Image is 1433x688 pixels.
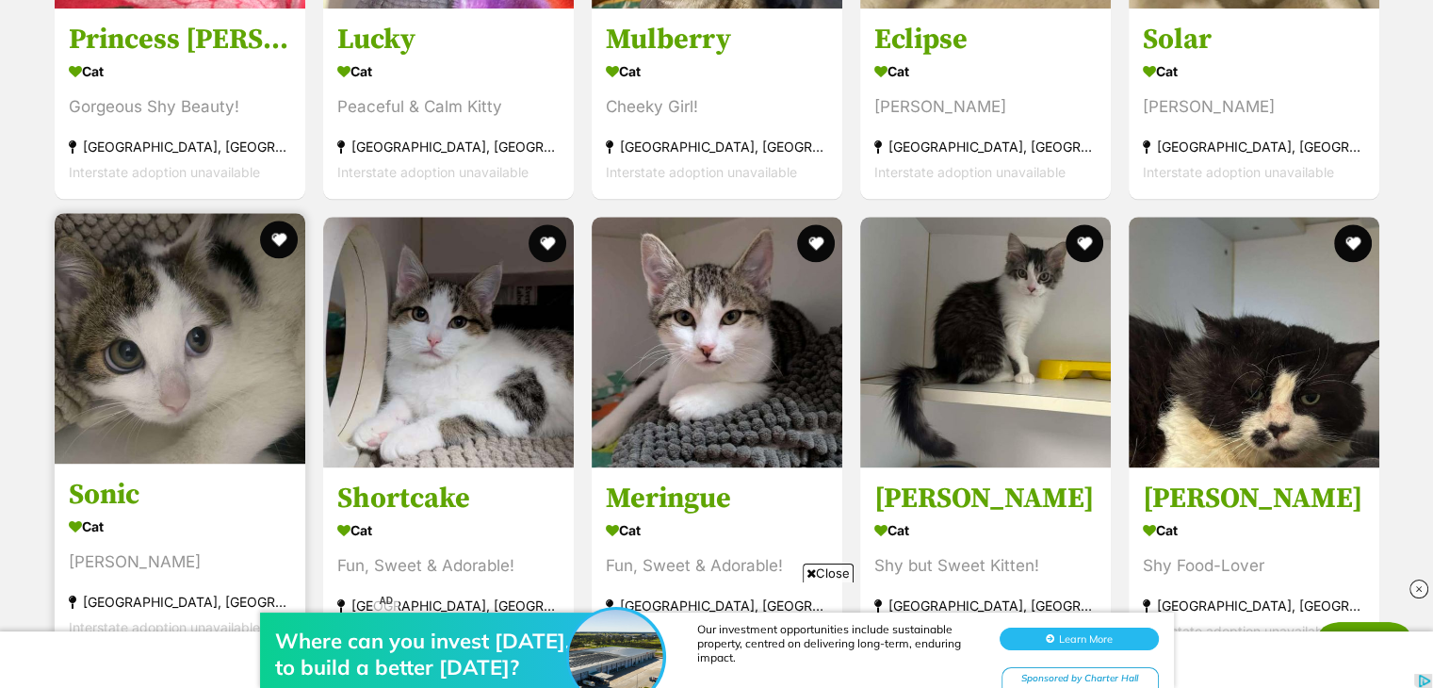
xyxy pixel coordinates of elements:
[529,224,566,262] button: favourite
[323,8,574,199] a: Lucky Cat Peaceful & Calm Kitty [GEOGRAPHIC_DATA], [GEOGRAPHIC_DATA] Interstate adoption unavaila...
[337,164,529,180] span: Interstate adoption unavailable
[337,22,560,57] h3: Lucky
[1143,22,1365,57] h3: Solar
[874,553,1097,579] div: Shy but Sweet Kitten!
[1143,516,1365,544] div: Cat
[337,57,560,85] div: Cat
[1129,8,1379,199] a: Solar Cat [PERSON_NAME] [GEOGRAPHIC_DATA], [GEOGRAPHIC_DATA] Interstate adoption unavailable favo...
[337,516,560,544] div: Cat
[1129,467,1379,658] a: [PERSON_NAME] Cat Shy Food-Lover [GEOGRAPHIC_DATA], [GEOGRAPHIC_DATA] Interstate adoption unavail...
[1143,553,1365,579] div: Shy Food-Lover
[55,213,305,464] img: Sonic
[55,8,305,199] a: Princess [PERSON_NAME] Cat Gorgeous Shy Beauty! [GEOGRAPHIC_DATA], [GEOGRAPHIC_DATA] Interstate a...
[1143,481,1365,516] h3: [PERSON_NAME]
[874,516,1097,544] div: Cat
[69,513,291,540] div: Cat
[69,22,291,57] h3: Princess [PERSON_NAME]
[606,22,828,57] h3: Mulberry
[69,549,291,575] div: [PERSON_NAME]
[1143,134,1365,159] div: [GEOGRAPHIC_DATA], [GEOGRAPHIC_DATA]
[69,164,260,180] span: Interstate adoption unavailable
[69,94,291,120] div: Gorgeous Shy Beauty!
[874,94,1097,120] div: [PERSON_NAME]
[860,467,1111,658] a: [PERSON_NAME] Cat Shy but Sweet Kitten! [GEOGRAPHIC_DATA], [GEOGRAPHIC_DATA] Interstate adoption ...
[606,57,828,85] div: Cat
[1143,94,1365,120] div: [PERSON_NAME]
[606,481,828,516] h3: Meringue
[1001,92,1159,116] div: Sponsored by Charter Hall
[1143,57,1365,85] div: Cat
[1129,217,1379,467] img: Bruce
[337,481,560,516] h3: Shortcake
[797,224,835,262] button: favourite
[69,57,291,85] div: Cat
[874,22,1097,57] h3: Eclipse
[606,553,828,579] div: Fun, Sweet & Adorable!
[606,164,797,180] span: Interstate adoption unavailable
[1000,53,1159,75] button: Learn More
[260,221,298,258] button: favourite
[874,481,1097,516] h3: [PERSON_NAME]
[860,217,1111,467] img: Lesley
[1409,580,1428,598] img: close_rtb.svg
[592,467,842,658] a: Meringue Cat Fun, Sweet & Adorable! [GEOGRAPHIC_DATA], [GEOGRAPHIC_DATA] Interstate adoption unav...
[569,35,663,129] img: Where can you invest today, to build a better tomorrow?
[55,463,305,654] a: Sonic Cat [PERSON_NAME] [GEOGRAPHIC_DATA], [GEOGRAPHIC_DATA] Interstate adoption unavailable favo...
[697,47,980,90] div: Our investment opportunities include sustainable property, centred on delivering long-term, endur...
[1334,224,1372,262] button: favourite
[606,94,828,120] div: Cheeky Girl!
[803,564,854,582] span: Close
[606,134,828,159] div: [GEOGRAPHIC_DATA], [GEOGRAPHIC_DATA]
[337,134,560,159] div: [GEOGRAPHIC_DATA], [GEOGRAPHIC_DATA]
[69,477,291,513] h3: Sonic
[337,94,560,120] div: Peaceful & Calm Kitty
[1066,224,1103,262] button: favourite
[874,57,1097,85] div: Cat
[323,467,574,658] a: Shortcake Cat Fun, Sweet & Adorable! [GEOGRAPHIC_DATA], [GEOGRAPHIC_DATA] Interstate adoption una...
[69,134,291,159] div: [GEOGRAPHIC_DATA], [GEOGRAPHIC_DATA]
[275,53,577,106] div: Where can you invest [DATE], to build a better [DATE]?
[592,217,842,467] img: Meringue
[874,164,1066,180] span: Interstate adoption unavailable
[860,8,1111,199] a: Eclipse Cat [PERSON_NAME] [GEOGRAPHIC_DATA], [GEOGRAPHIC_DATA] Interstate adoption unavailable fa...
[592,8,842,199] a: Mulberry Cat Cheeky Girl! [GEOGRAPHIC_DATA], [GEOGRAPHIC_DATA] Interstate adoption unavailable fa...
[323,217,574,467] img: Shortcake
[337,553,560,579] div: Fun, Sweet & Adorable!
[1143,164,1334,180] span: Interstate adoption unavailable
[874,134,1097,159] div: [GEOGRAPHIC_DATA], [GEOGRAPHIC_DATA]
[606,516,828,544] div: Cat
